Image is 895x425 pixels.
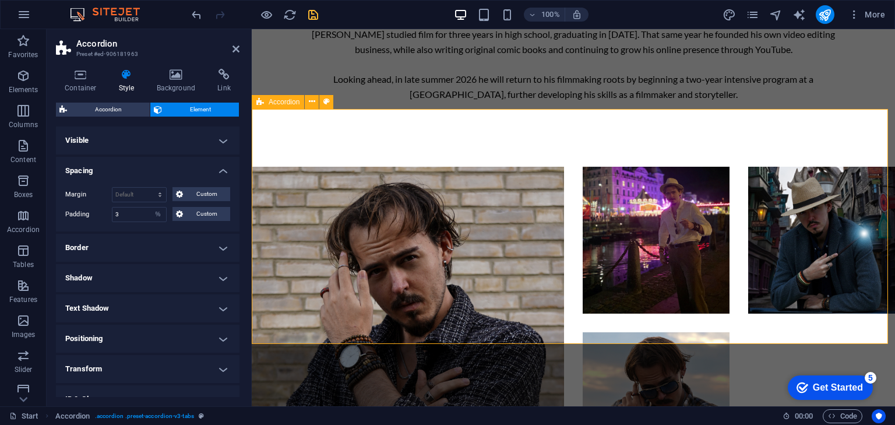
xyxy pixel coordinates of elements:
[209,69,239,93] h4: Link
[783,409,813,423] h6: Session time
[199,413,204,419] i: This element is a customizable preset
[76,38,239,49] h2: Accordion
[269,99,299,106] span: Accordion
[34,13,84,23] div: Get Started
[769,8,783,22] button: navigator
[110,69,148,93] h4: Style
[172,187,230,201] button: Custom
[150,103,239,117] button: Element
[818,8,831,22] i: Publish
[189,8,203,22] button: undo
[283,8,297,22] i: Reload page
[55,409,90,423] span: Click to select. Double-click to edit
[9,6,94,30] div: Get Started 5 items remaining, 0% complete
[746,8,760,22] button: pages
[746,8,759,22] i: Pages (Ctrl+Alt+S)
[56,355,239,383] h4: Transform
[828,409,857,423] span: Code
[86,2,98,14] div: 5
[8,50,38,59] p: Favorites
[9,295,37,304] p: Features
[823,409,862,423] button: Code
[9,85,38,94] p: Elements
[95,409,194,423] span: . accordion .preset-accordion-v3-tabs
[723,8,736,22] i: Design (Ctrl+Alt+Y)
[76,49,216,59] h3: Preset #ed-906181963
[56,385,239,413] h4: ID & Class
[10,155,36,164] p: Content
[186,187,227,201] span: Custom
[848,9,885,20] span: More
[71,103,146,117] span: Accordion
[9,120,38,129] p: Columns
[572,9,582,20] i: On resize automatically adjust zoom level to fit chosen device.
[795,409,813,423] span: 00 00
[12,330,36,339] p: Images
[524,8,565,22] button: 100%
[14,190,33,199] p: Boxes
[56,103,150,117] button: Accordion
[803,412,805,420] span: :
[15,365,33,374] p: Slider
[283,8,297,22] button: reload
[56,127,239,154] h4: Visible
[65,188,112,202] label: Margin
[56,234,239,262] h4: Border
[56,264,239,292] h4: Shadow
[186,207,227,221] span: Custom
[306,8,320,22] i: Save (Ctrl+S)
[165,103,235,117] span: Element
[9,409,38,423] a: Click to cancel selection. Double-click to open Pages
[259,8,273,22] button: Click here to leave preview mode and continue editing
[172,207,230,221] button: Custom
[306,8,320,22] button: save
[56,325,239,353] h4: Positioning
[148,69,209,93] h4: Background
[816,5,834,24] button: publish
[844,5,890,24] button: More
[13,260,34,269] p: Tables
[56,69,110,93] h4: Container
[769,8,783,22] i: Navigator
[792,8,806,22] button: text_generator
[67,8,154,22] img: Editor Logo
[56,294,239,322] h4: Text Shadow
[55,409,204,423] nav: breadcrumb
[65,208,112,222] label: Padding
[792,8,806,22] i: AI Writer
[872,409,886,423] button: Usercentrics
[723,8,737,22] button: design
[541,8,560,22] h6: 100%
[56,157,239,178] h4: Spacing
[190,8,203,22] i: Undo: Change padding (Ctrl+Z)
[7,225,40,234] p: Accordion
